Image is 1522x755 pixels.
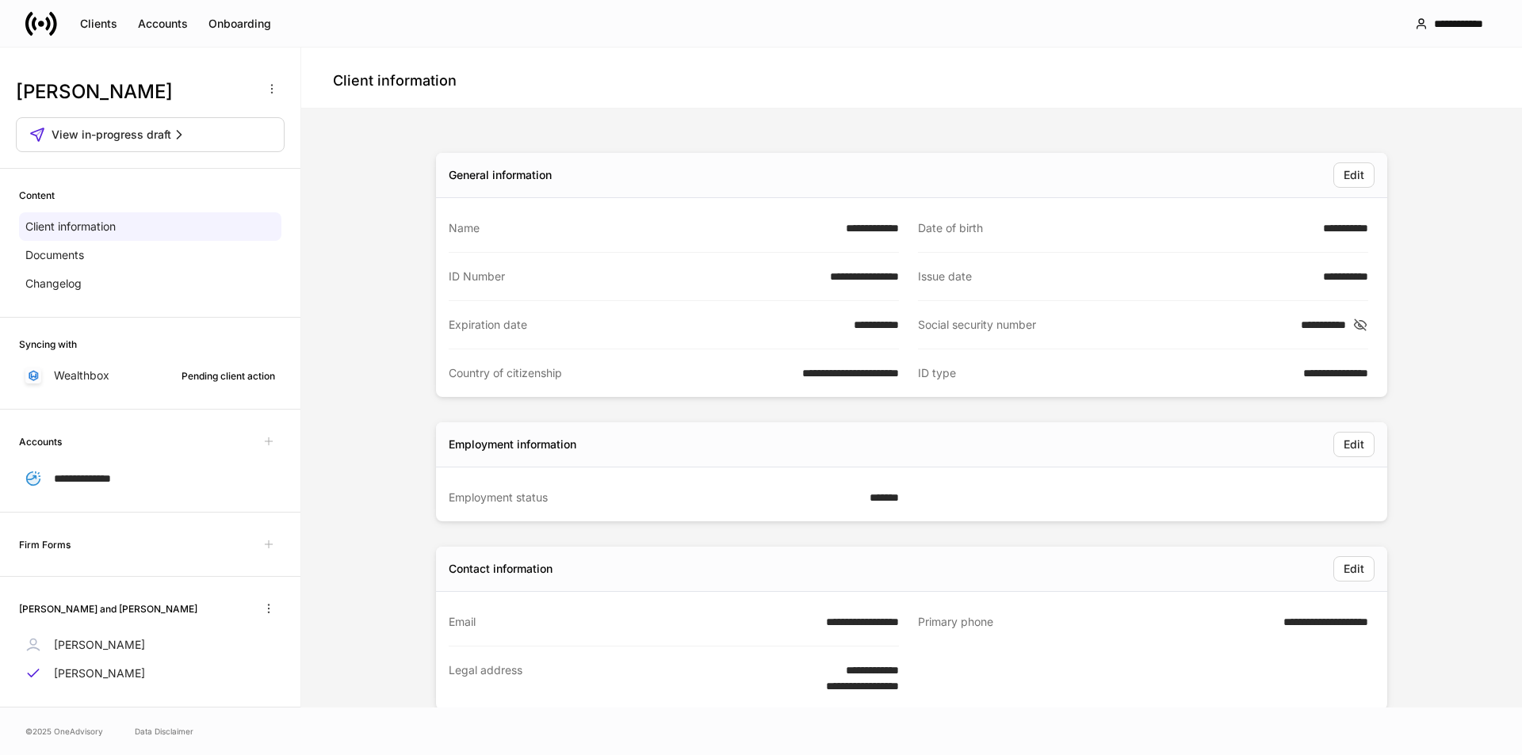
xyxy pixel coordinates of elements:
[25,725,103,738] span: © 2025 OneAdvisory
[138,16,188,32] div: Accounts
[16,117,285,152] button: View in-progress draft
[208,16,271,32] div: Onboarding
[918,220,1314,236] div: Date of birth
[25,219,116,235] p: Client information
[52,127,171,143] span: View in-progress draft
[449,365,793,381] div: Country of citizenship
[449,167,552,183] div: General information
[128,11,198,36] button: Accounts
[25,276,82,292] p: Changelog
[182,368,275,383] div: Pending client action
[1333,162,1375,188] button: Edit
[135,725,193,738] a: Data Disclaimer
[449,614,816,630] div: Email
[1333,556,1375,582] button: Edit
[16,79,253,105] h3: [PERSON_NAME]
[449,317,844,333] div: Expiration date
[333,71,457,90] h4: Client information
[19,537,71,552] h6: Firm Forms
[1344,167,1364,183] div: Edit
[19,269,281,298] a: Changelog
[19,434,62,449] h6: Accounts
[449,269,820,284] div: ID Number
[19,212,281,241] a: Client information
[19,241,281,269] a: Documents
[449,437,576,452] div: Employment information
[19,601,197,616] h6: [PERSON_NAME] and [PERSON_NAME]
[918,614,1274,631] div: Primary phone
[19,188,55,203] h6: Content
[19,659,281,688] a: [PERSON_NAME]
[25,247,84,263] p: Documents
[918,317,1291,333] div: Social security number
[256,429,281,454] span: Unavailable with outstanding requests for information
[70,11,128,36] button: Clients
[54,665,145,681] p: [PERSON_NAME]
[449,561,553,577] div: Contact information
[19,361,281,390] a: WealthboxPending client action
[256,532,281,557] span: Unavailable with outstanding requests for information
[449,662,816,694] div: Legal address
[1333,432,1375,457] button: Edit
[198,11,281,36] button: Onboarding
[19,337,77,352] h6: Syncing with
[1344,437,1364,452] div: Edit
[80,16,117,32] div: Clients
[19,631,281,659] a: [PERSON_NAME]
[54,637,145,653] p: [PERSON_NAME]
[918,365,1294,381] div: ID type
[918,269,1314,284] div: Issue date
[54,368,109,383] p: Wealthbox
[1344,561,1364,577] div: Edit
[449,220,836,236] div: Name
[449,490,860,505] div: Employment status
